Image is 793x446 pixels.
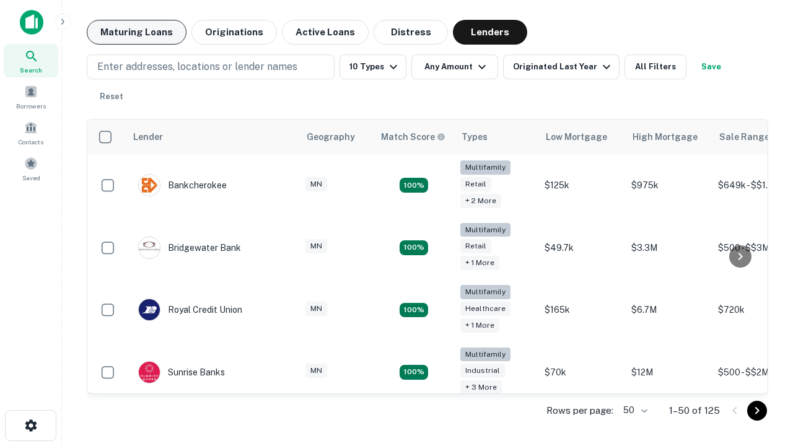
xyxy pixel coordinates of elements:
[411,55,498,79] button: Any Amount
[618,401,649,419] div: 50
[669,403,720,418] p: 1–50 of 125
[633,129,698,144] div: High Mortgage
[538,120,625,154] th: Low Mortgage
[546,403,613,418] p: Rows per page:
[538,279,625,341] td: $165k
[305,364,327,378] div: MN
[460,318,499,333] div: + 1 more
[381,130,445,144] div: Capitalize uses an advanced AI algorithm to match your search with the best lender. The match sco...
[381,130,443,144] h6: Match Score
[307,129,355,144] div: Geography
[460,194,501,208] div: + 2 more
[305,177,327,191] div: MN
[139,299,160,320] img: picture
[19,137,43,147] span: Contacts
[299,120,374,154] th: Geography
[691,55,731,79] button: Save your search to get updates of matches that match your search criteria.
[546,129,607,144] div: Low Mortgage
[460,256,499,270] div: + 1 more
[400,365,428,380] div: Matching Properties: 27, hasApolloMatch: undefined
[133,129,163,144] div: Lender
[16,101,46,111] span: Borrowers
[20,65,42,75] span: Search
[305,239,327,253] div: MN
[374,120,454,154] th: Capitalize uses an advanced AI algorithm to match your search with the best lender. The match sco...
[453,20,527,45] button: Lenders
[139,237,160,258] img: picture
[22,173,40,183] span: Saved
[538,154,625,217] td: $125k
[97,59,297,74] p: Enter addresses, locations or lender names
[400,303,428,318] div: Matching Properties: 18, hasApolloMatch: undefined
[538,341,625,404] td: $70k
[126,120,299,154] th: Lender
[138,174,227,196] div: Bankcherokee
[625,279,712,341] td: $6.7M
[139,175,160,196] img: picture
[20,10,43,35] img: capitalize-icon.png
[92,84,131,109] button: Reset
[460,160,510,175] div: Multifamily
[460,380,502,395] div: + 3 more
[625,217,712,279] td: $3.3M
[503,55,620,79] button: Originated Last Year
[305,302,327,316] div: MN
[538,217,625,279] td: $49.7k
[731,307,793,367] iframe: Chat Widget
[460,177,491,191] div: Retail
[454,120,538,154] th: Types
[460,348,510,362] div: Multifamily
[138,299,242,321] div: Royal Credit Union
[87,55,335,79] button: Enter addresses, locations or lender names
[624,55,686,79] button: All Filters
[460,285,510,299] div: Multifamily
[460,223,510,237] div: Multifamily
[460,239,491,253] div: Retail
[191,20,277,45] button: Originations
[462,129,488,144] div: Types
[340,55,406,79] button: 10 Types
[719,129,769,144] div: Sale Range
[4,152,58,185] a: Saved
[4,80,58,113] a: Borrowers
[400,240,428,255] div: Matching Properties: 23, hasApolloMatch: undefined
[513,59,614,74] div: Originated Last Year
[625,120,712,154] th: High Mortgage
[139,362,160,383] img: picture
[625,341,712,404] td: $12M
[374,20,448,45] button: Distress
[282,20,369,45] button: Active Loans
[460,364,505,378] div: Industrial
[138,361,225,383] div: Sunrise Banks
[747,401,767,421] button: Go to next page
[4,116,58,149] a: Contacts
[4,44,58,77] a: Search
[460,302,510,316] div: Healthcare
[400,178,428,193] div: Matching Properties: 27, hasApolloMatch: undefined
[87,20,186,45] button: Maturing Loans
[138,237,241,259] div: Bridgewater Bank
[625,154,712,217] td: $975k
